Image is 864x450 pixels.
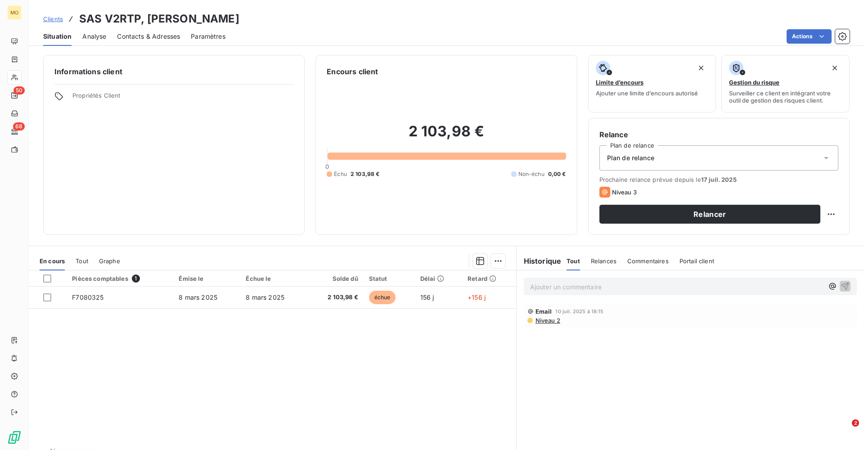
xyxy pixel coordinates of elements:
span: 0 [325,163,329,170]
div: Pièces comptables [72,274,168,283]
span: Situation [43,32,72,41]
span: Gestion du risque [729,79,779,86]
span: Commentaires [627,257,669,265]
div: Délai [420,275,457,282]
div: Retard [468,275,511,282]
span: 156 j [420,293,434,301]
button: Relancer [599,205,820,224]
div: Statut [369,275,409,282]
span: 50 [13,86,25,94]
span: Niveau 2 [535,317,560,324]
h3: SAS V2RTP, [PERSON_NAME] [79,11,239,27]
span: Limite d’encours [596,79,643,86]
h6: Informations client [54,66,293,77]
a: 68 [7,124,21,139]
iframe: Intercom live chat [833,419,855,441]
span: 2 103,98 € [313,293,358,302]
span: Plan de relance [607,153,654,162]
span: Analyse [82,32,106,41]
div: Émise le [179,275,235,282]
span: 2 [852,419,859,427]
span: Contacts & Adresses [117,32,180,41]
span: Tout [76,257,88,265]
span: 10 juil. 2025 à 18:15 [555,309,603,314]
span: +156 j [468,293,486,301]
button: Actions [787,29,832,44]
span: Relances [591,257,616,265]
span: Échu [334,170,347,178]
a: Clients [43,14,63,23]
span: Non-échu [518,170,544,178]
span: 68 [13,122,25,130]
button: Gestion du risqueSurveiller ce client en intégrant votre outil de gestion des risques client. [721,55,850,112]
span: Surveiller ce client en intégrant votre outil de gestion des risques client. [729,90,842,104]
span: Ajouter une limite d’encours autorisé [596,90,698,97]
span: 8 mars 2025 [246,293,284,301]
img: Logo LeanPay [7,430,22,445]
span: 1 [132,274,140,283]
span: 17 juil. 2025 [701,176,737,183]
div: Solde dû [313,275,358,282]
div: MO [7,5,22,20]
h6: Relance [599,129,838,140]
h6: Historique [517,256,562,266]
h2: 2 103,98 € [327,122,566,149]
div: Échue le [246,275,302,282]
span: 8 mars 2025 [179,293,217,301]
button: Limite d’encoursAjouter une limite d’encours autorisé [588,55,716,112]
span: Paramètres [191,32,225,41]
span: Clients [43,15,63,22]
span: échue [369,291,396,304]
span: 0,00 € [548,170,566,178]
span: Niveau 3 [612,189,637,196]
span: Prochaine relance prévue depuis le [599,176,838,183]
span: Propriétés Client [72,92,293,104]
span: 2 103,98 € [351,170,380,178]
h6: Encours client [327,66,378,77]
span: Tout [567,257,580,265]
span: Portail client [679,257,714,265]
span: F7080325 [72,293,103,301]
a: 50 [7,88,21,103]
span: Email [535,308,552,315]
span: Graphe [99,257,120,265]
span: En cours [40,257,65,265]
